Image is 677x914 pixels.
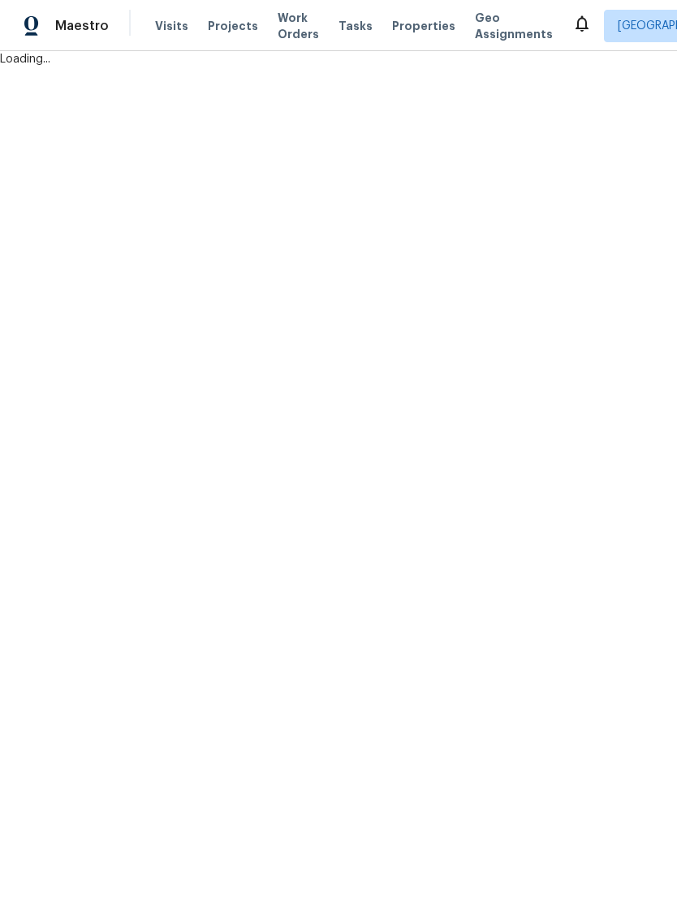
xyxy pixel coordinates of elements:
[55,18,109,34] span: Maestro
[338,20,373,32] span: Tasks
[278,10,319,42] span: Work Orders
[475,10,553,42] span: Geo Assignments
[208,18,258,34] span: Projects
[392,18,455,34] span: Properties
[155,18,188,34] span: Visits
